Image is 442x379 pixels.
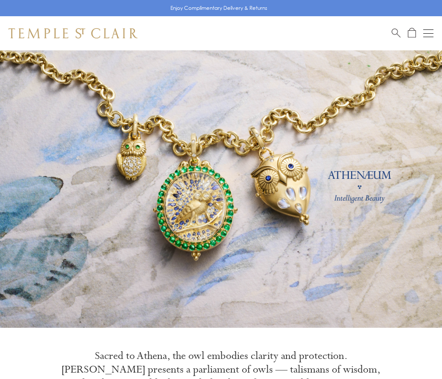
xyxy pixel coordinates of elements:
a: Search [392,28,401,38]
img: Temple St. Clair [9,28,138,38]
button: Open navigation [423,28,433,38]
a: Open Shopping Bag [408,28,416,38]
p: Enjoy Complimentary Delivery & Returns [170,4,267,12]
